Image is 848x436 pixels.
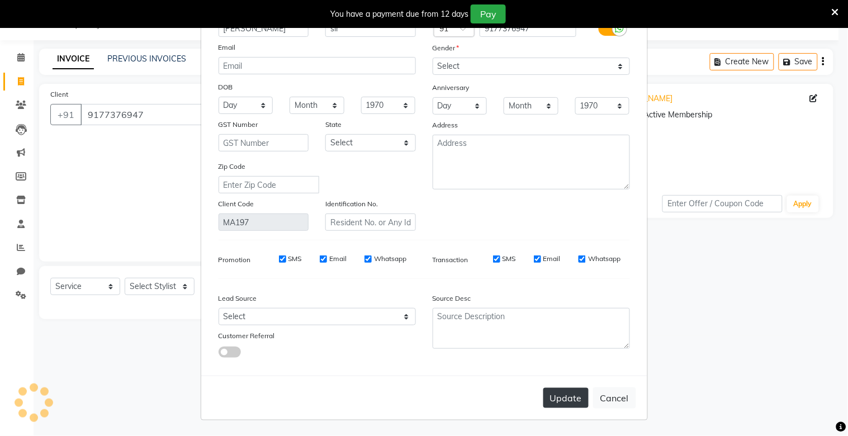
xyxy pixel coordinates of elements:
label: Email [329,254,347,264]
label: Identification No. [325,199,378,209]
label: Address [433,120,458,130]
input: First Name [219,20,309,37]
input: Client Code [219,214,309,231]
input: Last Name [325,20,416,37]
input: Resident No. or Any Id [325,214,416,231]
button: Cancel [593,387,636,409]
label: Promotion [219,255,251,265]
label: SMS [288,254,302,264]
label: Email [219,42,236,53]
label: Client Code [219,199,254,209]
button: Pay [471,4,506,23]
label: Source Desc [433,293,471,304]
label: Gender [433,43,459,53]
label: GST Number [219,120,258,130]
label: Customer Referral [219,331,275,341]
input: Email [219,57,416,74]
label: State [325,120,342,130]
label: Email [543,254,561,264]
label: Whatsapp [374,254,406,264]
label: Transaction [433,255,468,265]
label: Anniversary [433,83,470,93]
label: Zip Code [219,162,246,172]
label: DOB [219,82,233,92]
input: Enter Zip Code [219,176,319,193]
button: Update [543,388,589,408]
label: Whatsapp [588,254,620,264]
input: GST Number [219,134,309,151]
label: Lead Source [219,293,257,304]
label: SMS [503,254,516,264]
input: Mobile [480,20,576,37]
div: You have a payment due from 12 days [330,8,468,20]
